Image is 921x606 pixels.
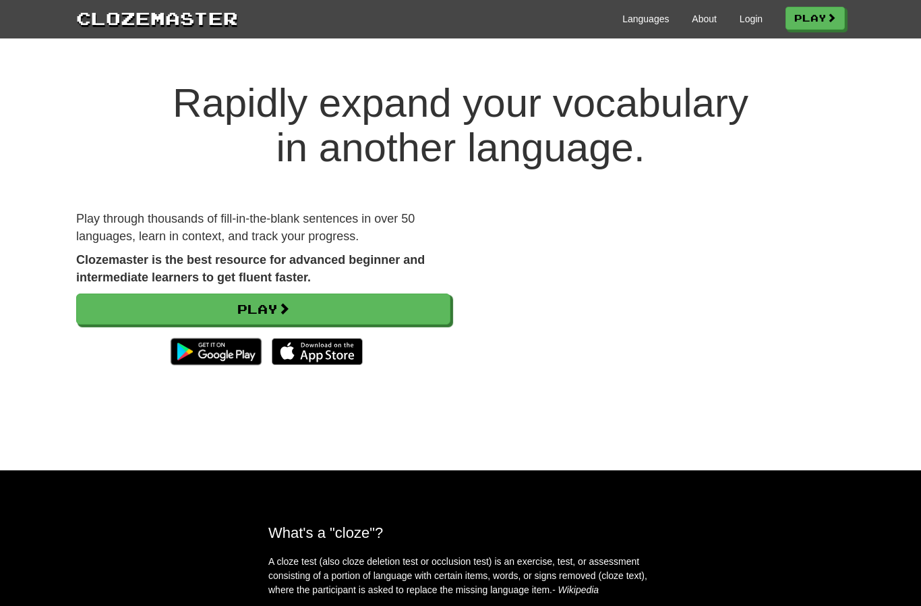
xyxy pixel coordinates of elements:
[76,294,450,325] a: Play
[785,7,845,30] a: Play
[76,211,450,245] p: Play through thousands of fill-in-the-blank sentences in over 50 languages, learn in context, and...
[268,524,653,541] h2: What's a "cloze"?
[740,12,763,26] a: Login
[164,331,268,372] img: Get it on Google Play
[622,12,669,26] a: Languages
[268,555,653,597] p: A cloze test (also cloze deletion test or occlusion test) is an exercise, test, or assessment con...
[272,338,363,365] img: Download_on_the_App_Store_Badge_US-UK_135x40-25178aeef6eb6b83b96f5f2d004eda3bffbb37122de64afbaef7...
[76,5,238,30] a: Clozemaster
[692,12,717,26] a: About
[76,253,425,284] strong: Clozemaster is the best resource for advanced beginner and intermediate learners to get fluent fa...
[552,584,599,595] em: - Wikipedia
